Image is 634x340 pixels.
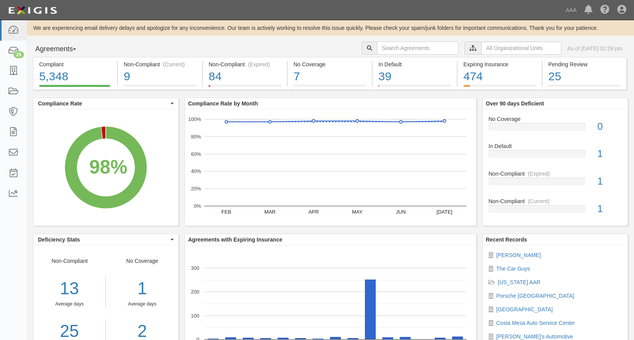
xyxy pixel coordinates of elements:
text: 100% [188,116,202,122]
div: No Coverage [483,115,628,123]
div: Non-Compliant (Expired) [209,60,281,68]
div: (Expired) [528,170,550,178]
div: 5,348 [39,68,111,85]
a: AAA [562,2,580,18]
div: 1 [591,147,628,161]
a: [PERSON_NAME] [496,252,541,258]
text: APR [309,209,319,215]
text: JUN [396,209,406,215]
text: 0% [194,203,201,209]
text: 40% [191,168,201,174]
div: (Expired) [248,60,270,68]
a: Costa Mesa Auto Service Center [496,320,575,326]
div: In Default [378,60,451,68]
div: 98% [89,154,127,181]
a: Pending Review25 [542,85,627,91]
a: Non-Compliant(Expired)1 [489,170,622,197]
button: Agreements [33,41,91,57]
svg: A chart. [33,109,178,226]
div: We are experiencing email delivery delays and apologize for any inconvenience. Our team is active... [27,24,634,32]
div: 474 [463,68,536,85]
span: Deficiency Stats [38,236,169,243]
button: Deficiency Stats [33,234,178,245]
a: Expiring Insurance474 [458,85,542,91]
text: MAY [352,209,363,215]
b: Over 90 days Deficient [486,100,544,107]
div: (Current) [163,60,185,68]
a: [PERSON_NAME]'s Automotive [496,333,573,340]
a: In Default39 [373,85,457,91]
b: Recent Records [486,236,527,243]
i: Help Center - Complianz [600,5,610,15]
a: No Coverage7 [288,85,372,91]
div: Non-Compliant (Current) [124,60,196,68]
div: 1 [591,202,628,216]
input: All Organizational Units [481,41,561,55]
div: 0 [591,120,628,134]
div: 9 [124,68,196,85]
img: logo-5460c22ac91f19d4615b14bd174203de0afe785f0fc80cf4dbbc73dc1793850b.png [6,3,59,17]
text: 60% [191,151,201,157]
b: Compliance Rate by Month [188,100,258,107]
div: 13 [33,276,105,301]
div: 25 [14,51,24,58]
div: 7 [294,68,366,85]
div: (Current) [528,197,549,205]
div: Non-Compliant [483,197,628,205]
text: 100 [191,312,200,318]
text: 80% [191,134,201,140]
div: As of [DATE] 02:29 pm [567,45,622,52]
text: 200 [191,289,200,295]
text: 20% [191,186,201,192]
b: Agreements with Expiring Insurance [188,236,282,243]
text: FEB [221,209,231,215]
div: Expiring Insurance [463,60,536,68]
div: No Coverage [294,60,366,68]
a: The Car Guys [496,266,530,272]
a: Porsche [GEOGRAPHIC_DATA] [496,293,574,299]
div: 25 [548,68,620,85]
a: In Default1 [489,142,622,170]
div: Average days [33,301,105,307]
div: 1 [112,276,173,301]
a: Non-Compliant(Current)1 [489,197,622,219]
div: Average days [112,301,173,307]
a: [US_STATE] AAR [498,279,541,285]
div: Non-Compliant [483,170,628,178]
div: Compliant [39,60,111,68]
div: 84 [209,68,281,85]
span: Compliance Rate [38,100,169,107]
a: Compliant5,348 [33,85,117,91]
text: [DATE] [437,209,453,215]
a: Non-Compliant(Expired)84 [203,85,287,91]
div: 39 [378,68,451,85]
div: In Default [483,142,628,150]
div: 1 [591,174,628,188]
div: Pending Review [548,60,620,68]
a: No Coverage0 [489,115,622,143]
a: [GEOGRAPHIC_DATA] [496,306,553,312]
svg: A chart. [185,109,476,226]
a: Non-Compliant(Current)9 [118,85,202,91]
text: 300 [191,265,200,271]
input: Search Agreements [377,41,459,55]
text: MAR [264,209,276,215]
button: Compliance Rate [33,98,178,109]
